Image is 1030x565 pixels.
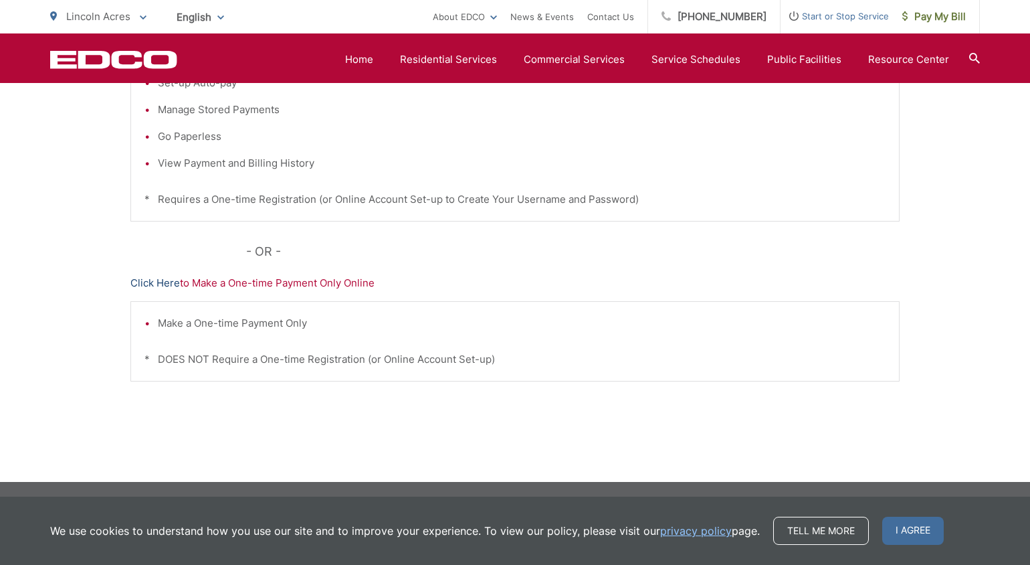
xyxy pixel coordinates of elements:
li: Make a One-time Payment Only [158,315,886,331]
span: English [167,5,234,29]
p: * DOES NOT Require a One-time Registration (or Online Account Set-up) [144,351,886,368]
a: Click Here [130,275,180,291]
span: Pay My Bill [902,9,966,25]
a: About EDCO [433,9,497,25]
a: privacy policy [660,523,732,539]
p: to Make a One-time Payment Only Online [130,275,900,291]
a: Residential Services [400,52,497,68]
a: Contact Us [587,9,634,25]
li: Manage Stored Payments [158,102,886,118]
p: - OR - [246,242,900,262]
a: Public Facilities [767,52,841,68]
a: Tell me more [773,517,869,545]
li: Go Paperless [158,129,886,145]
a: Service Schedules [651,52,740,68]
p: We use cookies to understand how you use our site and to improve your experience. To view our pol... [50,523,760,539]
a: Home [345,52,373,68]
span: I agree [882,517,944,545]
a: EDCD logo. Return to the homepage. [50,50,177,69]
li: View Payment and Billing History [158,155,886,171]
li: Set-up Auto-pay [158,75,886,91]
a: News & Events [510,9,574,25]
span: Lincoln Acres [66,10,130,23]
a: Commercial Services [524,52,625,68]
p: * Requires a One-time Registration (or Online Account Set-up to Create Your Username and Password) [144,191,886,208]
a: Resource Center [868,52,949,68]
